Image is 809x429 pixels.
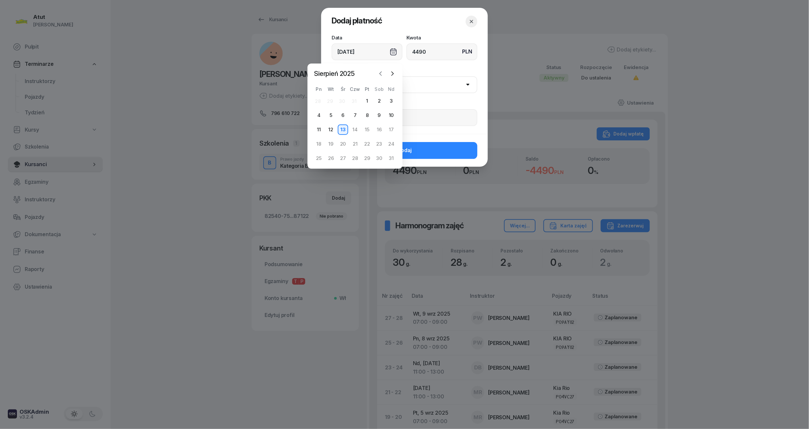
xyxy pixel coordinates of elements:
[325,86,337,92] div: Wt
[332,142,477,159] button: Dodaj
[397,146,412,155] span: Dodaj
[338,110,348,121] div: 6
[339,98,345,104] div: 30
[314,124,324,135] div: 11
[332,109,477,126] input: Np. zaliczka, pierwsza rata...
[327,98,333,104] div: 29
[362,110,372,121] div: 8
[315,98,321,104] div: 28
[361,86,373,92] div: Pt
[326,124,336,135] div: 12
[350,110,360,121] div: 7
[332,16,382,25] span: Dodaj płatność
[349,86,361,92] div: Czw
[386,110,397,121] div: 10
[362,96,372,106] div: 1
[386,96,397,106] div: 3
[373,86,385,92] div: Sob
[311,68,357,79] span: Sierpień 2025
[326,110,336,121] div: 5
[385,86,397,92] div: Nd
[352,98,357,104] div: 31
[314,110,324,121] div: 4
[374,96,385,106] div: 2
[313,86,325,92] div: Pn
[406,43,477,60] input: 0
[338,124,348,135] div: 13
[337,86,349,92] div: Śr
[374,110,385,121] div: 9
